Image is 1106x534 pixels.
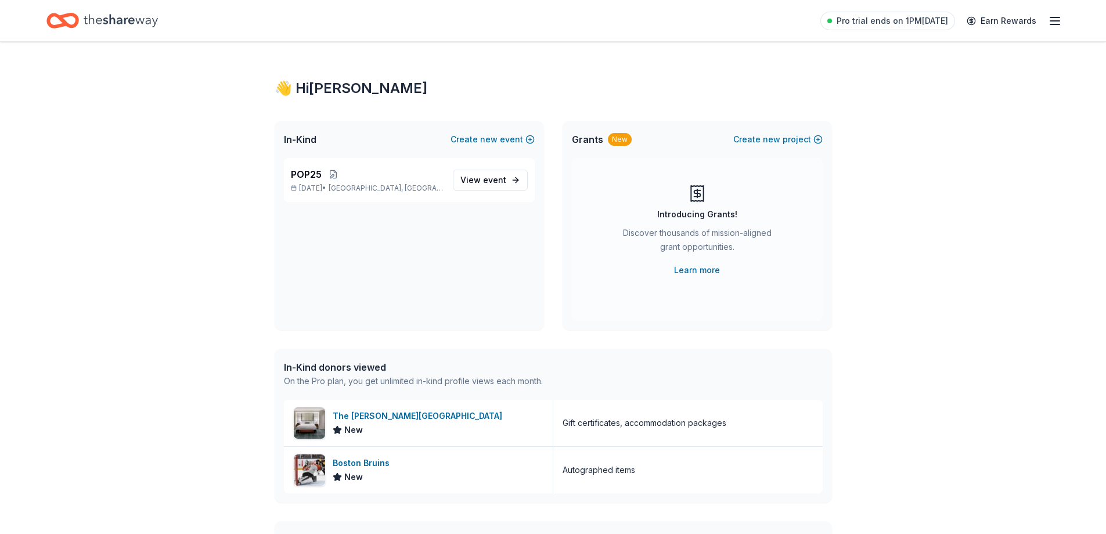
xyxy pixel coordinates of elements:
[733,132,823,146] button: Createnewproject
[618,226,776,259] div: Discover thousands of mission-aligned grant opportunities.
[572,132,603,146] span: Grants
[460,173,506,187] span: View
[608,133,632,146] div: New
[294,454,325,486] img: Image for Boston Bruins
[333,456,394,470] div: Boston Bruins
[284,360,543,374] div: In-Kind donors viewed
[820,12,955,30] a: Pro trial ends on 1PM[DATE]
[480,132,498,146] span: new
[960,10,1043,31] a: Earn Rewards
[284,132,316,146] span: In-Kind
[657,207,737,221] div: Introducing Grants!
[329,184,443,193] span: [GEOGRAPHIC_DATA], [GEOGRAPHIC_DATA]
[483,175,506,185] span: event
[344,423,363,437] span: New
[333,409,507,423] div: The [PERSON_NAME][GEOGRAPHIC_DATA]
[291,184,444,193] p: [DATE] •
[451,132,535,146] button: Createnewevent
[294,407,325,439] img: Image for The Charles Hotel
[674,263,720,277] a: Learn more
[453,170,528,191] a: View event
[837,14,948,28] span: Pro trial ends on 1PM[DATE]
[563,416,726,430] div: Gift certificates, accommodation packages
[344,470,363,484] span: New
[284,374,543,388] div: On the Pro plan, you get unlimited in-kind profile views each month.
[275,79,832,98] div: 👋 Hi [PERSON_NAME]
[763,132,780,146] span: new
[563,463,635,477] div: Autographed items
[46,7,158,34] a: Home
[291,167,322,181] span: POP25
